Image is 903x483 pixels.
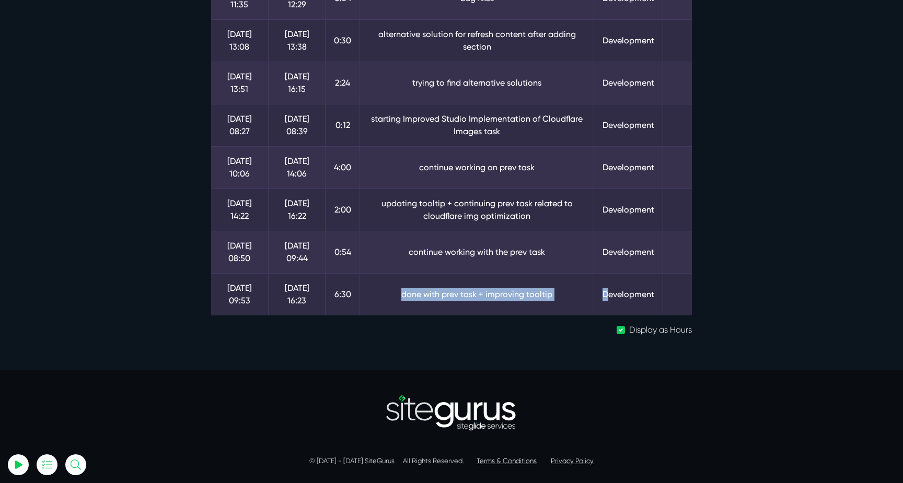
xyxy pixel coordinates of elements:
[594,104,663,146] td: Development
[211,146,268,189] td: [DATE] 10:06
[326,231,360,273] td: 0:54
[594,189,663,231] td: Development
[594,273,663,315] td: Development
[594,62,663,104] td: Development
[268,104,325,146] td: [DATE] 08:39
[211,273,268,315] td: [DATE] 09:53
[360,189,594,231] td: updating tooltip + continuing prev task related to cloudflare img optimization
[360,104,594,146] td: starting Improved Studio Implementation of Cloudflare Images task
[268,19,325,62] td: [DATE] 13:38
[211,104,268,146] td: [DATE] 08:27
[268,62,325,104] td: [DATE] 16:15
[360,231,594,273] td: continue working with the prev task
[268,231,325,273] td: [DATE] 09:44
[551,457,594,465] a: Privacy Policy
[326,189,360,231] td: 2:00
[268,273,325,315] td: [DATE] 16:23
[34,184,149,206] button: Log In
[360,146,594,189] td: continue working on prev task
[360,62,594,104] td: trying to find alternative solutions
[594,231,663,273] td: Development
[268,146,325,189] td: [DATE] 14:06
[360,273,594,315] td: done with prev task + improving tooltip
[268,189,325,231] td: [DATE] 16:22
[360,19,594,62] td: alternative solution for refresh content after adding section
[326,104,360,146] td: 0:12
[161,456,742,466] p: © [DATE] - [DATE] SiteGurus All Rights Reserved.
[34,123,149,146] input: Email
[326,62,360,104] td: 2:24
[594,19,663,62] td: Development
[211,62,268,104] td: [DATE] 13:51
[326,146,360,189] td: 4:00
[629,324,692,336] label: Display as Hours
[477,457,537,465] a: Terms & Conditions
[326,273,360,315] td: 6:30
[594,146,663,189] td: Development
[211,189,268,231] td: [DATE] 14:22
[326,19,360,62] td: 0:30
[211,231,268,273] td: [DATE] 08:50
[211,19,268,62] td: [DATE] 13:08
